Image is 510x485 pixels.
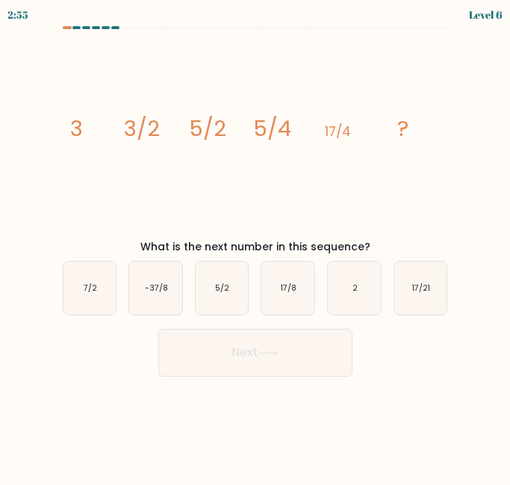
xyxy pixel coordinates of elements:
[324,123,350,140] tspan: 17/4
[158,329,352,377] button: Next
[124,113,160,143] tspan: 3/2
[188,113,226,143] tspan: 5/2
[7,7,28,22] div: 2:55
[60,239,451,255] div: What is the next number in this sequence?
[84,282,97,294] text: 7/2
[70,113,83,143] tspan: 3
[281,282,296,294] text: 17/8
[253,113,291,143] tspan: 5/4
[469,7,503,22] div: Level 6
[412,282,430,294] text: 17/21
[352,282,358,294] text: 2
[215,282,229,294] text: 5/2
[145,282,168,294] text: -37/8
[397,113,408,143] tspan: ?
